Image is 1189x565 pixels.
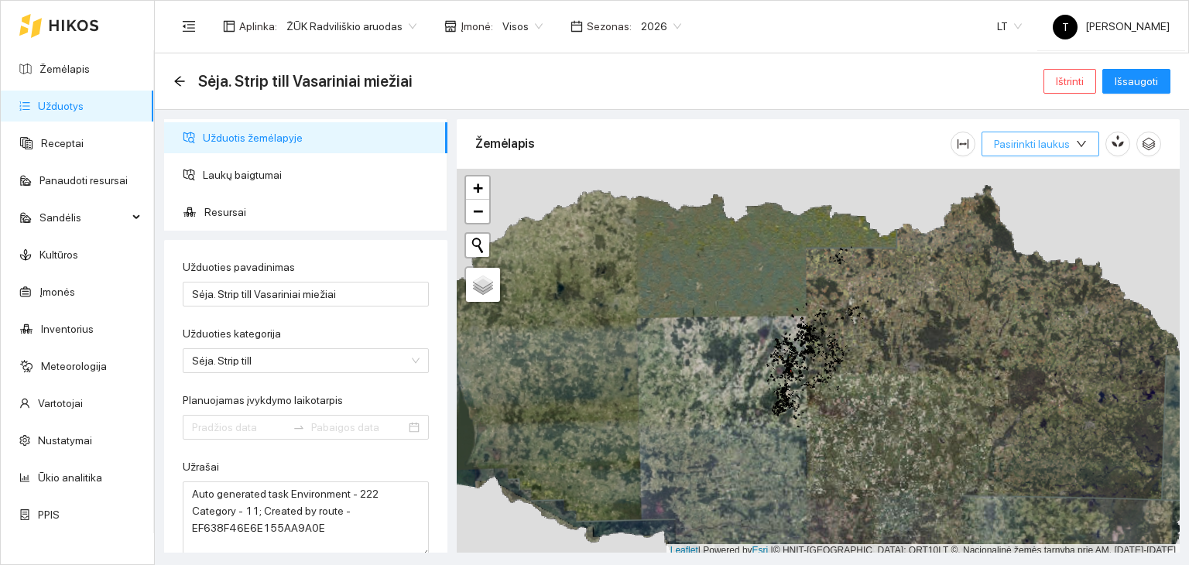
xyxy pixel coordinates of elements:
span: Išsaugoti [1115,73,1158,90]
div: | Powered by © HNIT-[GEOGRAPHIC_DATA]; ORT10LT ©, Nacionalinė žemės tarnyba prie AM, [DATE]-[DATE] [666,544,1180,557]
button: Ištrinti [1043,69,1096,94]
a: Nustatymai [38,434,92,447]
button: Pasirinkti laukusdown [982,132,1099,156]
a: Esri [752,545,769,556]
a: Layers [466,268,500,302]
textarea: Užrašai [183,481,429,557]
button: Išsaugoti [1102,69,1170,94]
a: Užduotys [38,100,84,112]
button: menu-fold [173,11,204,42]
a: Receptai [41,137,84,149]
span: layout [223,20,235,33]
span: down [1076,139,1087,151]
button: column-width [951,132,975,156]
span: shop [444,20,457,33]
a: Leaflet [670,545,698,556]
span: Aplinka : [239,18,277,35]
label: Užduoties kategorija [183,326,281,342]
a: Kultūros [39,248,78,261]
span: menu-fold [182,19,196,33]
span: Sandėlis [39,202,128,233]
span: LT [997,15,1022,38]
span: 2026 [641,15,681,38]
input: Pabaigos data [311,419,406,436]
label: Užduoties pavadinimas [183,259,295,276]
span: − [473,201,483,221]
span: arrow-left [173,75,186,87]
a: Zoom in [466,176,489,200]
span: Sezonas : [587,18,632,35]
div: Žemėlapis [475,122,951,166]
span: to [293,421,305,433]
a: Meteorologija [41,360,107,372]
span: Įmonė : [461,18,493,35]
label: Užrašai [183,459,219,475]
a: Įmonės [39,286,75,298]
span: Visos [502,15,543,38]
span: Pasirinkti laukus [994,135,1070,152]
span: Užduotis žemėlapyje [203,122,435,153]
span: T [1062,15,1069,39]
span: Resursai [204,197,435,228]
span: Ištrinti [1056,73,1084,90]
span: swap-right [293,421,305,433]
span: Sėja. Strip till Vasariniai miežiai [198,69,413,94]
span: calendar [571,20,583,33]
label: Planuojamas įvykdymo laikotarpis [183,392,343,409]
a: Zoom out [466,200,489,223]
span: [PERSON_NAME] [1053,20,1170,33]
a: PPIS [38,508,60,521]
span: Sėja. Strip till [192,349,420,372]
input: Užduoties pavadinimas [183,282,429,306]
span: column-width [951,138,975,150]
span: | [771,545,773,556]
a: Panaudoti resursai [39,174,128,187]
span: ŽŪK Radviliškio aruodas [286,15,416,38]
button: Initiate a new search [466,234,489,257]
input: Planuojamas įvykdymo laikotarpis [192,419,286,436]
a: Inventorius [41,323,94,335]
span: + [473,178,483,197]
a: Vartotojai [38,397,83,409]
a: Ūkio analitika [38,471,102,484]
span: Laukų baigtumai [203,159,435,190]
div: Atgal [173,75,186,88]
a: Žemėlapis [39,63,90,75]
